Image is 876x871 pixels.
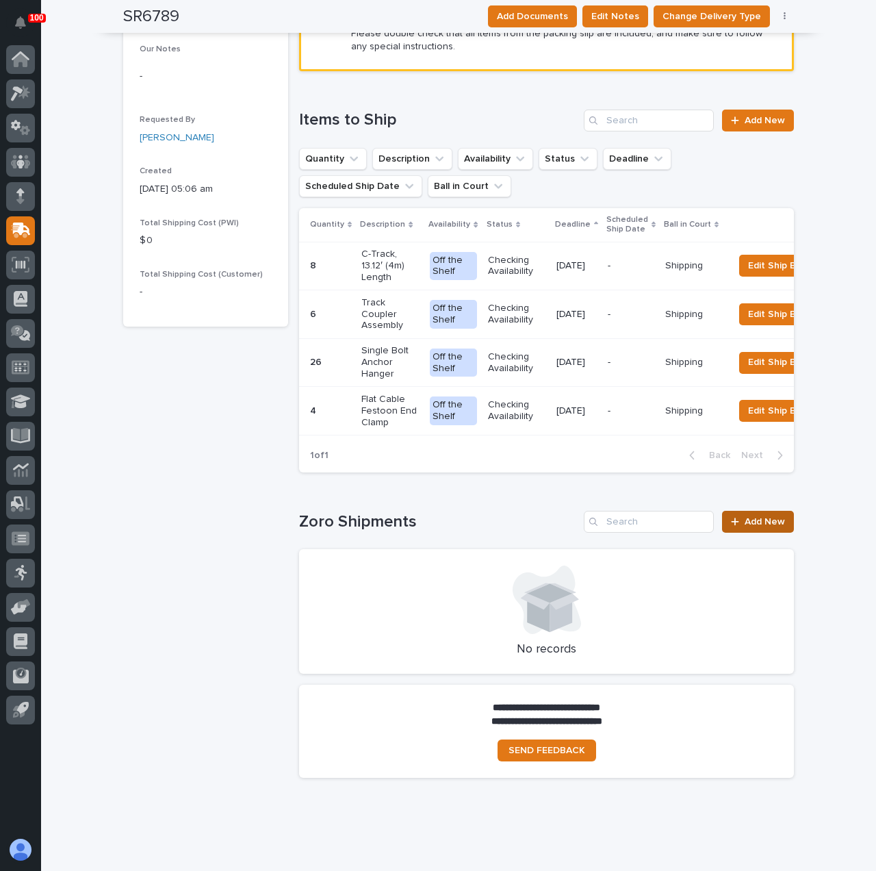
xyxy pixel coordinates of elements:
p: 6 [310,306,319,320]
span: Our Notes [140,45,181,53]
p: No records [315,642,777,657]
p: Shipping [665,260,723,272]
input: Search [584,511,714,533]
p: Description [360,217,405,232]
p: Track Coupler Assembly [361,297,419,331]
p: $ 0 [140,233,272,248]
input: Search [584,110,714,131]
span: Edit Ship By [748,257,801,274]
p: Quantity [310,217,344,232]
p: 100 [30,13,44,23]
h1: Items to Ship [299,110,578,130]
button: Edit Ship By [739,352,810,374]
tr: 88 C-Track, 13.12′ (4m) LengthOff the ShelfChecking Availability[DATE]-ShippingEdit Ship By [299,242,832,290]
a: Add New [722,511,794,533]
a: [PERSON_NAME] [140,131,214,145]
tr: 2626 Single Bolt Anchor HangerOff the ShelfChecking Availability[DATE]-ShippingEdit Ship By [299,338,832,387]
p: Single Bolt Anchor Hanger [361,345,419,379]
p: Flat Cable Festoon End Clamp [361,394,419,428]
span: Next [741,449,771,462]
p: Please double check that all items from the packing slip are included, and make sure to follow an... [351,27,775,52]
p: - [608,260,654,272]
p: 1 of 1 [299,439,339,472]
p: 8 [310,257,319,272]
p: [DATE] [556,357,597,368]
span: Change Delivery Type [662,8,761,25]
span: Back [701,449,730,462]
div: Notifications100 [17,16,35,38]
p: [DATE] [556,260,597,272]
button: Edit Ship By [739,400,810,422]
button: Scheduled Ship Date [299,175,422,197]
div: Off the Shelf [430,300,476,329]
button: Ball in Court [428,175,511,197]
button: Next [736,449,794,462]
p: - [608,357,654,368]
p: Availability [428,217,470,232]
button: Quantity [299,148,367,170]
p: - [140,69,272,84]
button: Add Documents [488,5,577,27]
p: - [140,285,272,299]
p: Scheduled Ship Date [606,212,648,238]
span: Add New [745,517,785,527]
h1: Zoro Shipments [299,512,578,532]
button: Back [678,449,736,462]
span: Edit Ship By [748,354,801,370]
span: Created [140,167,172,175]
p: C-Track, 13.12′ (4m) Length [361,249,419,283]
span: Edit Notes [591,8,639,25]
p: Status [487,217,513,232]
button: Status [539,148,597,170]
span: Edit Ship By [748,306,801,323]
p: 26 [310,354,324,368]
p: Shipping [665,309,723,320]
p: [DATE] [556,309,597,320]
p: Checking Availability [488,303,545,326]
p: Checking Availability [488,399,545,422]
span: Requested By [140,116,195,124]
tr: 66 Track Coupler AssemblyOff the ShelfChecking Availability[DATE]-ShippingEdit Ship By [299,290,832,339]
p: Checking Availability [488,255,545,278]
span: Add New [745,116,785,125]
tr: 44 Flat Cable Festoon End ClampOff the ShelfChecking Availability[DATE]-ShippingEdit Ship By [299,387,832,435]
button: Edit Ship By [739,303,810,325]
p: [DATE] 05:06 am [140,182,272,197]
span: SEND FEEDBACK [508,746,585,755]
span: Total Shipping Cost (PWI) [140,219,239,227]
p: Checking Availability [488,351,545,375]
a: Add New [722,110,794,131]
div: Off the Shelf [430,349,476,377]
p: Shipping [665,357,723,368]
p: Shipping [665,405,723,417]
button: Availability [458,148,533,170]
div: Off the Shelf [430,396,476,425]
button: users-avatar [6,835,35,864]
p: - [608,405,654,417]
button: Change Delivery Type [654,5,770,27]
button: Notifications [6,8,35,37]
span: Add Documents [497,8,568,25]
a: SEND FEEDBACK [498,740,596,761]
div: Off the Shelf [430,252,476,281]
p: [DATE] [556,405,597,417]
p: - [608,309,654,320]
span: Edit Ship By [748,403,801,419]
h2: SR6789 [123,7,179,27]
p: Ball in Court [664,217,711,232]
p: 4 [310,403,319,417]
button: Edit Notes [582,5,648,27]
p: Deadline [555,217,591,232]
button: Edit Ship By [739,255,810,277]
button: Deadline [603,148,671,170]
span: Total Shipping Cost (Customer) [140,270,263,279]
button: Description [372,148,452,170]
